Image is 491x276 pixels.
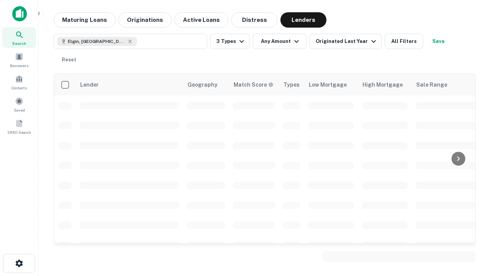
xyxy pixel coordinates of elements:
[12,85,27,91] span: Contacts
[253,34,306,49] button: Any Amount
[416,80,447,89] div: Sale Range
[80,80,99,89] div: Lender
[76,74,183,95] th: Lender
[175,12,228,28] button: Active Loans
[309,80,347,89] div: Low Mortgage
[57,52,81,67] button: Reset
[426,34,451,49] button: Save your search to get updates of matches that match your search criteria.
[229,74,279,95] th: Capitalize uses an advanced AI algorithm to match your search with the best lender. The match sco...
[2,49,36,70] a: Borrowers
[231,12,277,28] button: Distress
[304,74,358,95] th: Low Mortgage
[2,72,36,92] a: Contacts
[316,37,378,46] div: Originated Last Year
[453,190,491,227] iframe: Chat Widget
[362,80,403,89] div: High Mortgage
[280,12,326,28] button: Lenders
[68,38,125,45] span: Elgin, [GEOGRAPHIC_DATA], [GEOGRAPHIC_DATA]
[10,62,28,69] span: Borrowers
[279,74,304,95] th: Types
[2,94,36,115] a: Saved
[12,6,27,21] img: capitalize-icon.png
[188,80,217,89] div: Geography
[54,34,207,49] button: Elgin, [GEOGRAPHIC_DATA], [GEOGRAPHIC_DATA]
[310,34,382,49] button: Originated Last Year
[412,74,481,95] th: Sale Range
[119,12,171,28] button: Originations
[283,80,300,89] div: Types
[358,74,412,95] th: High Mortgage
[14,107,25,113] span: Saved
[210,34,250,49] button: 3 Types
[183,74,229,95] th: Geography
[54,12,115,28] button: Maturing Loans
[7,129,31,135] span: SREO Search
[385,34,423,49] button: All Filters
[234,80,272,89] h6: Match Score
[2,27,36,48] a: Search
[2,116,36,137] a: SREO Search
[12,40,26,46] span: Search
[234,80,274,89] div: Capitalize uses an advanced AI algorithm to match your search with the best lender. The match sco...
